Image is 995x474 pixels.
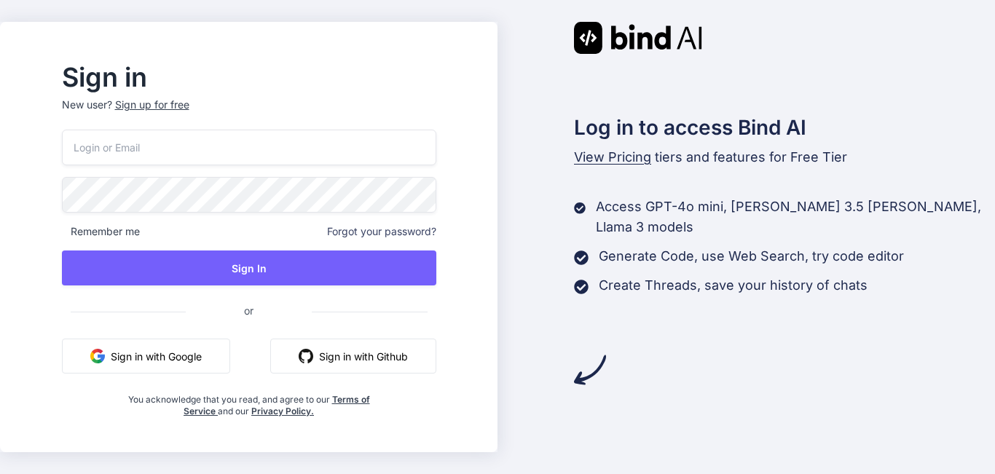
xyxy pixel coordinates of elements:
[596,197,995,237] p: Access GPT-4o mini, [PERSON_NAME] 3.5 [PERSON_NAME], Llama 3 models
[62,98,436,130] p: New user?
[574,147,995,167] p: tiers and features for Free Tier
[251,406,314,416] a: Privacy Policy.
[186,293,312,328] span: or
[184,394,370,416] a: Terms of Service
[327,224,436,239] span: Forgot your password?
[62,339,230,374] button: Sign in with Google
[90,349,105,363] img: google
[124,385,374,417] div: You acknowledge that you read, and agree to our and our
[574,22,702,54] img: Bind AI logo
[599,275,868,296] p: Create Threads, save your history of chats
[574,149,651,165] span: View Pricing
[599,246,904,266] p: Generate Code, use Web Search, try code editor
[299,349,313,363] img: github
[115,98,189,112] div: Sign up for free
[62,224,140,239] span: Remember me
[62,130,436,165] input: Login or Email
[574,112,995,143] h2: Log in to access Bind AI
[270,339,436,374] button: Sign in with Github
[574,354,606,386] img: arrow
[62,250,436,285] button: Sign In
[62,66,436,89] h2: Sign in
